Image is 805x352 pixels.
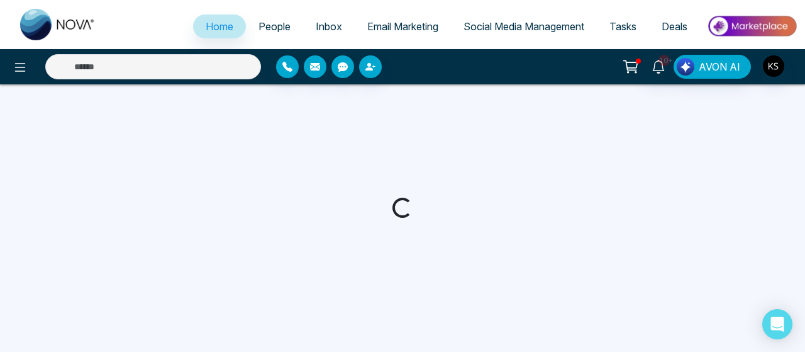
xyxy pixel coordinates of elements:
[674,55,751,79] button: AVON AI
[316,20,342,33] span: Inbox
[762,309,792,339] div: Open Intercom Messenger
[662,20,687,33] span: Deals
[643,55,674,77] a: 10+
[303,14,355,38] a: Inbox
[706,12,797,40] img: Market-place.gif
[193,14,246,38] a: Home
[649,14,700,38] a: Deals
[597,14,649,38] a: Tasks
[658,55,670,66] span: 10+
[246,14,303,38] a: People
[367,20,438,33] span: Email Marketing
[20,9,96,40] img: Nova CRM Logo
[355,14,451,38] a: Email Marketing
[763,55,784,77] img: User Avatar
[677,58,694,76] img: Lead Flow
[464,20,584,33] span: Social Media Management
[258,20,291,33] span: People
[451,14,597,38] a: Social Media Management
[609,20,636,33] span: Tasks
[206,20,233,33] span: Home
[699,59,740,74] span: AVON AI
